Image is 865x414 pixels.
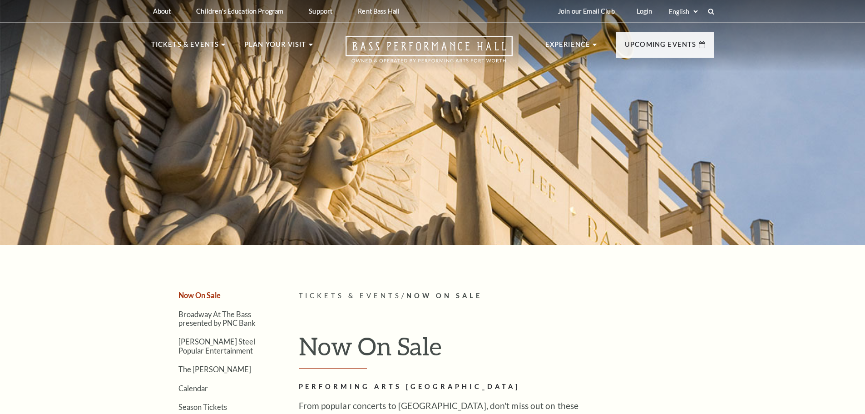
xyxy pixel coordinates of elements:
a: Broadway At The Bass presented by PNC Bank [178,310,256,327]
a: [PERSON_NAME] Steel Popular Entertainment [178,337,255,354]
a: The [PERSON_NAME] [178,365,251,374]
a: Now On Sale [178,291,221,299]
span: Now On Sale [406,292,482,299]
p: Rent Bass Hall [358,7,400,15]
p: / [299,290,714,302]
a: Season Tickets [178,403,227,411]
span: Tickets & Events [299,292,402,299]
p: Upcoming Events [625,39,697,55]
a: Calendar [178,384,208,393]
p: About [153,7,171,15]
p: Tickets & Events [151,39,219,55]
p: Children's Education Program [196,7,283,15]
p: Experience [545,39,591,55]
h2: Performing Arts [GEOGRAPHIC_DATA] [299,381,594,393]
h1: Now On Sale [299,331,714,369]
select: Select: [667,7,699,16]
p: Support [309,7,332,15]
p: Plan Your Visit [244,39,306,55]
